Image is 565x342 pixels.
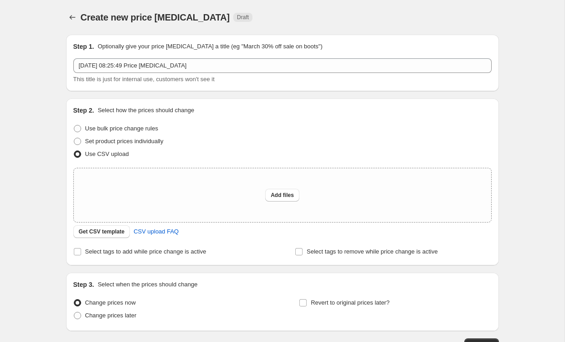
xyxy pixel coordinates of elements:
span: Set product prices individually [85,138,164,145]
a: CSV upload FAQ [128,224,184,239]
span: Add files [271,192,294,199]
span: Select tags to remove while price change is active [307,248,438,255]
button: Get CSV template [73,225,130,238]
span: Revert to original prices later? [311,299,390,306]
p: Optionally give your price [MEDICAL_DATA] a title (eg "March 30% off sale on boots") [98,42,322,51]
button: Price change jobs [66,11,79,24]
span: Use bulk price change rules [85,125,158,132]
p: Select how the prices should change [98,106,194,115]
h2: Step 2. [73,106,94,115]
p: Select when the prices should change [98,280,197,289]
h2: Step 3. [73,280,94,289]
span: Change prices now [85,299,136,306]
h2: Step 1. [73,42,94,51]
span: Get CSV template [79,228,125,235]
input: 30% off holiday sale [73,58,492,73]
span: Create new price [MEDICAL_DATA] [81,12,230,22]
span: Change prices later [85,312,137,319]
button: Add files [265,189,299,202]
span: This title is just for internal use, customers won't see it [73,76,215,83]
span: CSV upload FAQ [134,227,179,236]
span: Use CSV upload [85,150,129,157]
span: Select tags to add while price change is active [85,248,206,255]
span: Draft [237,14,249,21]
